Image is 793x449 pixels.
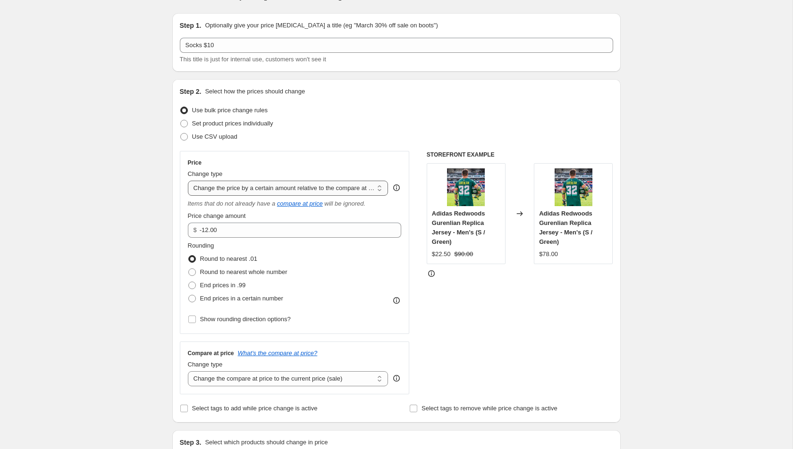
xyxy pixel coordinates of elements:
h2: Step 1. [180,21,202,30]
div: help [392,374,401,383]
div: $22.50 [432,249,451,259]
span: $ [194,226,197,233]
span: Rounding [188,242,214,249]
span: End prices in a certain number [200,295,283,302]
div: help [392,183,401,192]
span: Adidas Redwoods Gurenlian Replica Jersey - Men's (S / Green) [432,210,485,245]
span: Round to nearest whole number [200,268,287,275]
span: Show rounding direction options? [200,316,291,323]
strike: $90.00 [455,249,473,259]
h3: Compare at price [188,349,234,357]
button: What's the compare at price? [238,349,318,357]
i: Items that do not already have a [188,200,276,207]
span: Use bulk price change rules [192,107,268,114]
h3: Price [188,159,202,166]
span: Select tags to add while price change is active [192,405,318,412]
h6: STOREFRONT EXAMPLE [427,151,613,158]
input: -12.00 [200,223,387,238]
p: Select which products should change in price [205,438,328,447]
button: compare at price [277,200,323,207]
span: End prices in .99 [200,282,246,289]
i: will be ignored. [324,200,365,207]
div: $78.00 [539,249,558,259]
span: Set product prices individually [192,120,273,127]
span: Change type [188,361,223,368]
span: Price change amount [188,212,246,219]
img: gurenlian_green_front_80x.jpg [447,168,485,206]
h2: Step 2. [180,87,202,96]
input: 30% off holiday sale [180,38,613,53]
span: This title is just for internal use, customers won't see it [180,56,326,63]
span: Round to nearest .01 [200,255,257,262]
p: Select how the prices should change [205,87,305,96]
h2: Step 3. [180,438,202,447]
img: gurenlian_green_front_80x.jpg [555,168,592,206]
span: Use CSV upload [192,133,237,140]
span: Adidas Redwoods Gurenlian Replica Jersey - Men's (S / Green) [539,210,592,245]
span: Change type [188,170,223,177]
span: Select tags to remove while price change is active [422,405,557,412]
p: Optionally give your price [MEDICAL_DATA] a title (eg "March 30% off sale on boots") [205,21,438,30]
